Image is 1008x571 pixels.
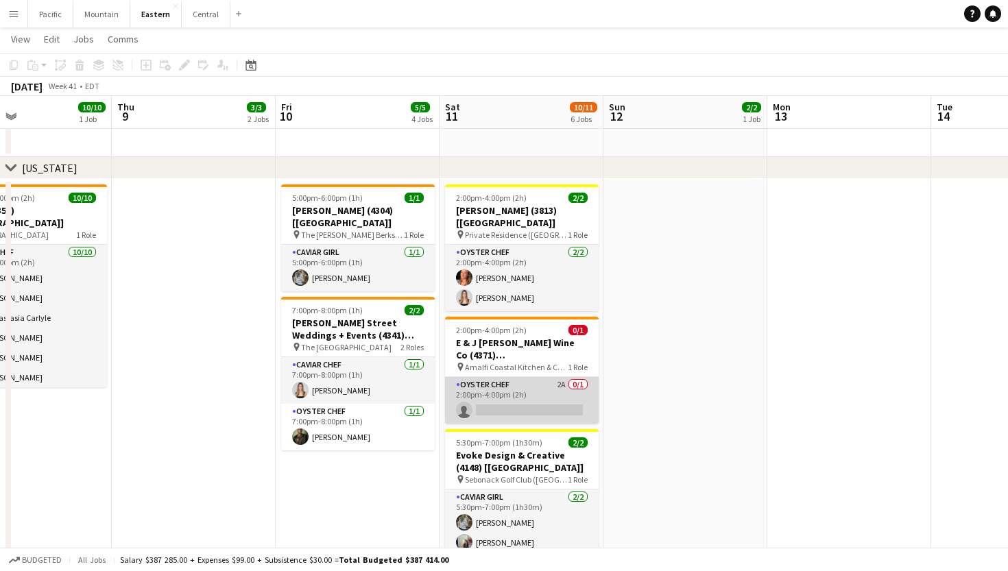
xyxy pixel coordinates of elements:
[301,342,392,352] span: The [GEOGRAPHIC_DATA]
[445,204,599,229] h3: [PERSON_NAME] (3813) [[GEOGRAPHIC_DATA]]
[38,30,65,48] a: Edit
[339,555,448,565] span: Total Budgeted $387 414.00
[44,33,60,45] span: Edit
[130,1,182,27] button: Eastern
[281,204,435,229] h3: [PERSON_NAME] (4304) [[GEOGRAPHIC_DATA]]
[456,325,527,335] span: 2:00pm-4:00pm (2h)
[445,101,460,113] span: Sat
[45,81,80,91] span: Week 41
[247,102,266,112] span: 3/3
[120,555,448,565] div: Salary $387 285.00 + Expenses $99.00 + Subsistence $30.00 =
[279,108,292,124] span: 10
[445,337,599,361] h3: E & J [PERSON_NAME] Wine Co (4371) [[GEOGRAPHIC_DATA]]
[248,114,269,124] div: 2 Jobs
[117,101,134,113] span: Thu
[465,362,568,372] span: Amalfi Coastal Kitchen & Cocktails ([GEOGRAPHIC_DATA], [GEOGRAPHIC_DATA])
[22,161,77,175] div: [US_STATE]
[937,101,952,113] span: Tue
[405,305,424,315] span: 2/2
[281,101,292,113] span: Fri
[445,317,599,424] app-job-card: 2:00pm-4:00pm (2h)0/1E & J [PERSON_NAME] Wine Co (4371) [[GEOGRAPHIC_DATA]] Amalfi Coastal Kitche...
[404,230,424,240] span: 1 Role
[568,437,588,448] span: 2/2
[79,114,105,124] div: 1 Job
[445,489,599,556] app-card-role: Caviar Girl2/25:30pm-7:00pm (1h30m)[PERSON_NAME][PERSON_NAME]
[411,102,430,112] span: 5/5
[570,102,597,112] span: 10/11
[465,474,568,485] span: Sebonack Golf Club ([GEOGRAPHIC_DATA], [GEOGRAPHIC_DATA])
[568,474,588,485] span: 1 Role
[28,1,73,27] button: Pacific
[568,325,588,335] span: 0/1
[73,33,94,45] span: Jobs
[102,30,144,48] a: Comms
[22,555,62,565] span: Budgeted
[609,101,625,113] span: Sun
[445,245,599,311] app-card-role: Oyster Chef2/22:00pm-4:00pm (2h)[PERSON_NAME][PERSON_NAME]
[75,555,108,565] span: All jobs
[571,114,597,124] div: 6 Jobs
[411,114,433,124] div: 4 Jobs
[771,108,791,124] span: 13
[742,102,761,112] span: 2/2
[445,377,599,424] app-card-role: Oyster Chef2A0/12:00pm-4:00pm (2h)
[76,230,96,240] span: 1 Role
[568,230,588,240] span: 1 Role
[445,429,599,556] app-job-card: 5:30pm-7:00pm (1h30m)2/2Evoke Design & Creative (4148) [[GEOGRAPHIC_DATA]] Sebonack Golf Club ([G...
[281,357,435,404] app-card-role: Caviar Chef1/17:00pm-8:00pm (1h)[PERSON_NAME]
[281,317,435,341] h3: [PERSON_NAME] Street Weddings + Events (4341) [[GEOGRAPHIC_DATA]]
[85,81,99,91] div: EDT
[568,193,588,203] span: 2/2
[445,449,599,474] h3: Evoke Design & Creative (4148) [[GEOGRAPHIC_DATA]]
[115,108,134,124] span: 9
[607,108,625,124] span: 12
[68,30,99,48] a: Jobs
[11,80,43,93] div: [DATE]
[78,102,106,112] span: 10/10
[7,552,64,568] button: Budgeted
[182,1,230,27] button: Central
[281,184,435,291] app-job-card: 5:00pm-6:00pm (1h)1/1[PERSON_NAME] (4304) [[GEOGRAPHIC_DATA]] The [PERSON_NAME] Berkshires (Lenox...
[292,305,363,315] span: 7:00pm-8:00pm (1h)
[5,30,36,48] a: View
[456,193,527,203] span: 2:00pm-4:00pm (2h)
[69,193,96,203] span: 10/10
[400,342,424,352] span: 2 Roles
[281,404,435,450] app-card-role: Oyster Chef1/17:00pm-8:00pm (1h)[PERSON_NAME]
[405,193,424,203] span: 1/1
[281,297,435,450] app-job-card: 7:00pm-8:00pm (1h)2/2[PERSON_NAME] Street Weddings + Events (4341) [[GEOGRAPHIC_DATA]] The [GEOGR...
[301,230,404,240] span: The [PERSON_NAME] Berkshires (Lenox, [GEOGRAPHIC_DATA])
[108,33,139,45] span: Comms
[11,33,30,45] span: View
[743,114,760,124] div: 1 Job
[445,184,599,311] app-job-card: 2:00pm-4:00pm (2h)2/2[PERSON_NAME] (3813) [[GEOGRAPHIC_DATA]] Private Residence ([GEOGRAPHIC_DATA...
[568,362,588,372] span: 1 Role
[465,230,568,240] span: Private Residence ([GEOGRAPHIC_DATA], [GEOGRAPHIC_DATA])
[773,101,791,113] span: Mon
[73,1,130,27] button: Mountain
[935,108,952,124] span: 14
[456,437,542,448] span: 5:30pm-7:00pm (1h30m)
[292,193,363,203] span: 5:00pm-6:00pm (1h)
[281,245,435,291] app-card-role: Caviar Girl1/15:00pm-6:00pm (1h)[PERSON_NAME]
[443,108,460,124] span: 11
